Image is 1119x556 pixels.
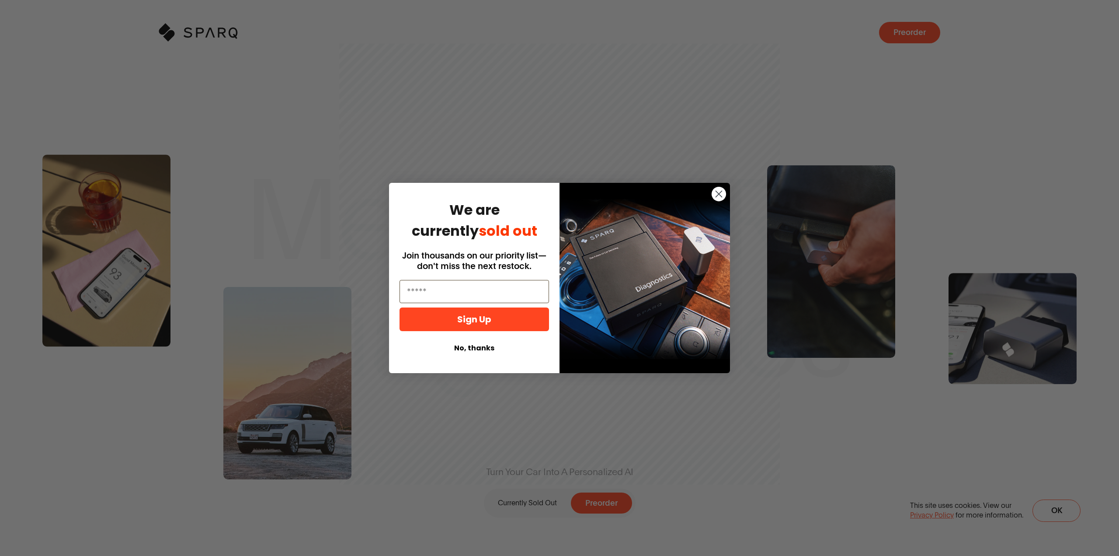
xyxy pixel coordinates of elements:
[412,200,537,241] span: We are currently
[402,250,546,271] span: Join thousands on our priority list—don't miss the next restock.
[479,221,537,241] span: sold out
[559,183,730,373] img: 725c0cce-c00f-4a02-adb7-5ced8674b2d9.png
[711,186,726,202] button: Close dialog
[400,340,549,357] button: No, thanks
[400,308,549,331] button: Sign Up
